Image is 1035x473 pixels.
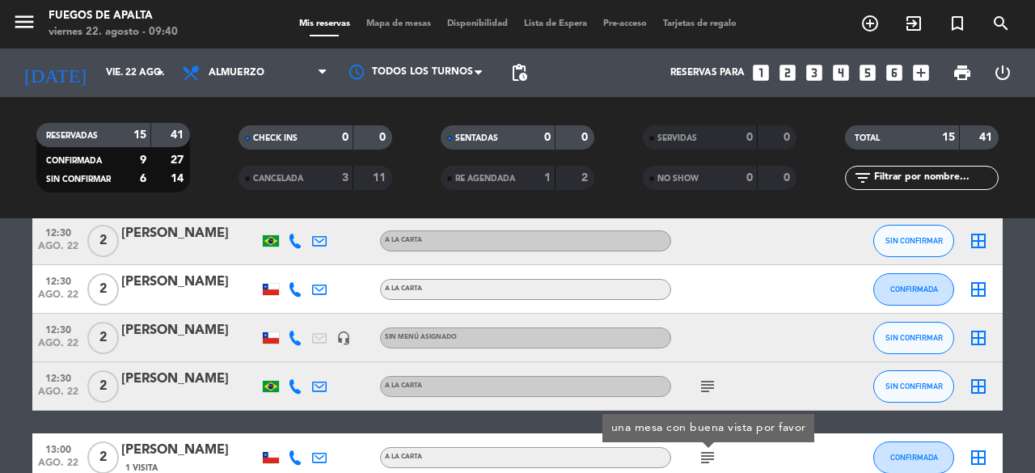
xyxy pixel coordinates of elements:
[38,222,78,241] span: 12:30
[969,231,988,251] i: border_all
[121,223,259,244] div: [PERSON_NAME]
[342,132,349,143] strong: 0
[885,333,943,342] span: SIN CONFIRMAR
[655,19,745,28] span: Tarjetas de regalo
[336,331,351,345] i: headset_mic
[698,448,717,467] i: subject
[379,132,389,143] strong: 0
[657,175,699,183] span: NO SHOW
[38,368,78,386] span: 12:30
[121,369,259,390] div: [PERSON_NAME]
[358,19,439,28] span: Mapa de mesas
[860,14,880,33] i: add_circle_outline
[890,453,938,462] span: CONFIRMADA
[49,8,178,24] div: Fuegos de Apalta
[385,382,422,389] span: A LA CARTA
[746,132,753,143] strong: 0
[804,62,825,83] i: looks_3
[904,14,923,33] i: exit_to_app
[38,338,78,357] span: ago. 22
[455,175,515,183] span: RE AGENDADA
[857,62,878,83] i: looks_5
[509,63,529,82] span: pending_actions
[385,454,422,460] span: A LA CARTA
[46,157,102,165] span: CONFIRMADA
[49,24,178,40] div: viernes 22. agosto - 09:40
[746,172,753,184] strong: 0
[38,271,78,289] span: 12:30
[953,63,972,82] span: print
[581,172,591,184] strong: 2
[150,63,170,82] i: arrow_drop_down
[670,67,745,78] span: Reservas para
[121,272,259,293] div: [PERSON_NAME]
[253,134,298,142] span: CHECK INS
[993,63,1012,82] i: power_settings_new
[873,273,954,306] button: CONFIRMADA
[910,62,931,83] i: add_box
[698,377,717,396] i: subject
[373,172,389,184] strong: 11
[657,134,697,142] span: SERVIDAS
[544,172,551,184] strong: 1
[777,62,798,83] i: looks_two
[979,132,995,143] strong: 41
[885,236,943,245] span: SIN CONFIRMAR
[171,154,187,166] strong: 27
[750,62,771,83] i: looks_one
[385,334,457,340] span: Sin menú asignado
[969,280,988,299] i: border_all
[439,19,516,28] span: Disponibilidad
[46,132,98,140] span: RESERVADAS
[855,134,880,142] span: TOTAL
[969,448,988,467] i: border_all
[342,172,349,184] strong: 3
[872,169,998,187] input: Filtrar por nombre...
[873,322,954,354] button: SIN CONFIRMAR
[121,320,259,341] div: [PERSON_NAME]
[942,132,955,143] strong: 15
[884,62,905,83] i: looks_6
[253,175,303,183] span: CANCELADA
[873,370,954,403] button: SIN CONFIRMAR
[87,370,119,403] span: 2
[133,129,146,141] strong: 15
[121,440,259,461] div: [PERSON_NAME]
[784,132,793,143] strong: 0
[12,10,36,34] i: menu
[873,225,954,257] button: SIN CONFIRMAR
[87,225,119,257] span: 2
[38,319,78,338] span: 12:30
[385,285,422,292] span: A LA CARTA
[982,49,1023,97] div: LOG OUT
[885,382,943,391] span: SIN CONFIRMAR
[140,173,146,184] strong: 6
[171,129,187,141] strong: 41
[46,175,111,184] span: SIN CONFIRMAR
[969,328,988,348] i: border_all
[171,173,187,184] strong: 14
[455,134,498,142] span: SENTADAS
[291,19,358,28] span: Mis reservas
[12,10,36,40] button: menu
[853,168,872,188] i: filter_list
[209,67,264,78] span: Almuerzo
[385,237,422,243] span: A LA CARTA
[595,19,655,28] span: Pre-acceso
[38,439,78,458] span: 13:00
[784,172,793,184] strong: 0
[38,386,78,405] span: ago. 22
[140,154,146,166] strong: 9
[544,132,551,143] strong: 0
[38,241,78,260] span: ago. 22
[87,322,119,354] span: 2
[830,62,851,83] i: looks_4
[611,420,806,437] div: una mesa con buena vista por favor
[890,285,938,294] span: CONFIRMADA
[38,289,78,308] span: ago. 22
[87,273,119,306] span: 2
[581,132,591,143] strong: 0
[516,19,595,28] span: Lista de Espera
[12,55,98,91] i: [DATE]
[969,377,988,396] i: border_all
